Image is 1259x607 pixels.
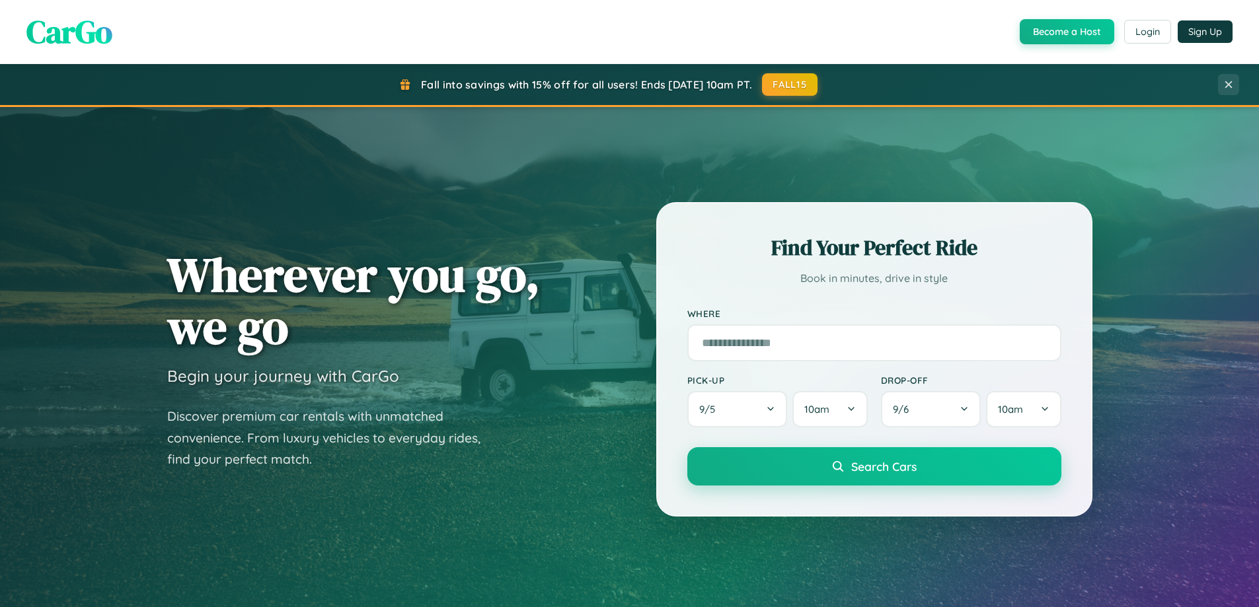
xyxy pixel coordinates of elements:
[762,73,818,96] button: FALL15
[167,406,498,470] p: Discover premium car rentals with unmatched convenience. From luxury vehicles to everyday rides, ...
[167,248,540,353] h1: Wherever you go, we go
[699,403,722,415] span: 9 / 5
[998,403,1023,415] span: 10am
[986,391,1061,427] button: 10am
[792,391,867,427] button: 10am
[687,308,1061,319] label: Where
[687,269,1061,288] p: Book in minutes, drive in style
[687,391,788,427] button: 9/5
[687,375,868,386] label: Pick-up
[421,78,752,91] span: Fall into savings with 15% off for all users! Ends [DATE] 10am PT.
[881,375,1061,386] label: Drop-off
[893,403,915,415] span: 9 / 6
[881,391,981,427] button: 9/6
[1178,20,1233,43] button: Sign Up
[167,366,399,386] h3: Begin your journey with CarGo
[804,403,829,415] span: 10am
[851,459,917,474] span: Search Cars
[1020,19,1114,44] button: Become a Host
[687,447,1061,485] button: Search Cars
[1124,20,1171,44] button: Login
[687,233,1061,262] h2: Find Your Perfect Ride
[26,10,112,54] span: CarGo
